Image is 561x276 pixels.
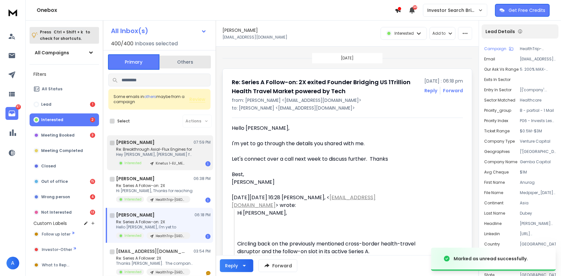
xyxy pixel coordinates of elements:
[194,249,211,254] p: 03:54 PM
[484,118,508,123] p: priority index
[42,247,72,252] span: Investor-Other
[520,67,556,72] p: 5. 200% MAX-400% MAX
[232,140,420,147] div: I'm yet to go through the details you shared with me.
[520,108,556,113] p: B - partial - 1 Mail
[156,234,186,238] p: HealthTrip-[GEOGRAPHIC_DATA]
[232,155,420,163] div: Let's connect over a call next week to discuss further. Thanks
[116,261,193,266] p: Thanks [PERSON_NAME]. The company is HQ'd
[117,119,130,124] label: Select
[31,210,36,216] button: Upload attachment
[189,96,205,102] button: Review
[116,152,193,157] p: Hey [PERSON_NAME], [PERSON_NAME] forwarded your
[484,46,506,51] p: Campaign
[484,67,519,72] p: our ask vs range
[30,46,99,59] button: All Campaigns
[30,243,99,256] button: Investor-Other
[5,62,123,125] div: Box says…
[205,161,211,166] div: 1
[484,190,503,195] p: file name
[10,79,61,91] b: [EMAIL_ADDRESS][DOMAIN_NAME]
[394,31,414,36] p: Interested
[40,29,90,42] p: Press to check for shortcuts.
[90,117,95,122] div: 2
[90,179,95,184] div: 15
[37,6,395,14] h1: Onebox
[484,231,500,236] p: Linkedin
[232,97,463,103] p: from: [PERSON_NAME] <[EMAIL_ADDRESS][DOMAIN_NAME]>
[4,3,16,15] button: go back
[520,180,556,185] p: Anurag
[42,263,69,268] span: What to Reply
[106,24,212,37] button: All Inbox(s)
[484,77,511,82] p: exits in sector
[30,175,99,188] button: Out of office15
[520,211,556,216] p: Dubey
[443,87,463,94] div: Forward
[30,98,99,111] button: Lead1
[31,8,80,14] p: The team can also help
[116,183,193,188] p: Re: Series A Follow-on: 2X
[10,95,100,107] div: The team will be back 🕒
[520,87,556,93] p: [{'company': 'HealthBridge', 'amount': '$2M'}]
[30,83,99,95] button: All Status
[232,124,420,186] div: Hello [PERSON_NAME],
[484,159,517,165] p: Company Name
[520,200,556,206] p: Asia
[41,102,51,107] p: Lead
[520,242,556,247] p: [GEOGRAPHIC_DATA]
[10,210,15,216] button: Emoji picker
[111,28,148,34] h1: All Inbox(s)
[484,108,511,113] p: priority_group
[484,211,505,216] p: Last Name
[110,208,121,218] button: Send a message…
[520,231,556,236] p: [URL][DOMAIN_NAME]
[194,176,211,181] p: 06:38 PM
[116,248,187,254] h1: [EMAIL_ADDRESS][DOMAIN_NAME]
[225,263,238,269] div: Reply
[258,259,297,272] button: Forward
[427,7,478,13] p: Investor Search Brillwood
[5,37,123,62] div: Anirudh says…
[23,37,123,57] div: Email in the others section not going through
[135,40,178,48] h3: Inboxes selected
[205,198,211,203] div: 1
[341,56,354,61] p: [DATE]
[485,28,515,35] p: Lead Details
[156,161,186,166] p: Kinetus 1-EU_MENA_Afr
[5,197,123,208] textarea: Message…
[42,86,62,92] p: All Status
[90,194,95,200] div: 4
[232,105,463,111] p: to: [PERSON_NAME] <[EMAIL_ADDRESS][DOMAIN_NAME]>
[113,94,189,104] div: Some emails in maybe from a campaign
[484,180,505,185] p: First Name
[16,101,33,106] b: [DATE]
[53,28,84,36] span: Ctrl + Shift + k
[30,206,99,219] button: Not Interested13
[41,117,63,122] p: Interested
[156,270,186,275] p: HealthTrip-[GEOGRAPHIC_DATA]
[205,234,211,239] div: 1
[520,118,556,123] p: P06 - Invests Less. Same Geo. Same Sector
[10,112,39,116] div: Box • Just now
[484,149,510,154] p: geographies
[6,257,19,270] button: A
[424,78,463,84] p: [DATE] : 06:18 pm
[33,220,67,227] h3: Custom Labels
[520,129,556,134] p: $0.5M-$3M
[41,194,70,200] p: Wrong person
[124,233,141,238] p: Interested
[520,190,556,195] p: Medpiper_[DATE]_Investor_Management_Team_71549_30-05-2025.csv
[124,197,141,202] p: Interested
[144,94,156,99] span: others
[116,212,155,218] h1: [PERSON_NAME]
[30,144,99,157] button: Meeting Completed
[195,212,211,218] p: 06:18 PM
[520,139,556,144] p: Venture Capital
[41,210,72,215] p: Not Interested
[111,40,133,48] span: 400 / 400
[41,179,68,184] p: Out of office
[222,27,258,33] h1: [PERSON_NAME]
[30,191,99,203] button: Wrong person4
[484,57,495,62] p: Email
